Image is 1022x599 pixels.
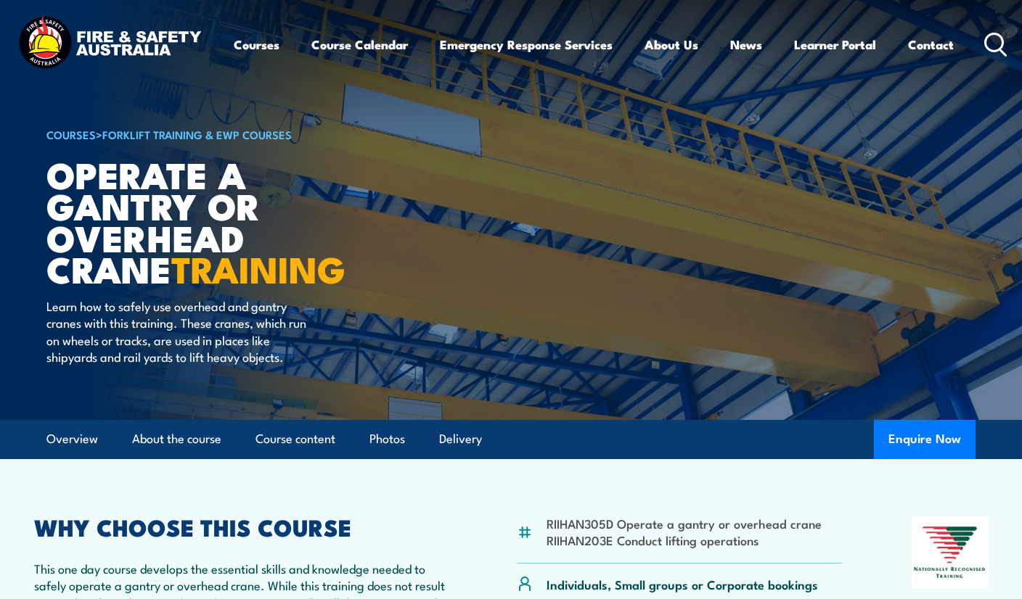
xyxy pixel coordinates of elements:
a: Contact [908,25,954,64]
li: RIIHAN203E Conduct lifting operations [547,532,822,548]
h6: > [46,125,405,143]
a: About the course [132,420,221,458]
a: Course Calendar [311,25,408,64]
a: Emergency Response Services [440,25,613,64]
p: Individuals, Small groups or Corporate bookings [547,576,818,592]
button: Enquire Now [874,420,976,459]
img: Nationally Recognised Training logo. [912,516,988,589]
h1: Operate a Gantry or Overhead Crane [46,158,405,284]
h2: WHY CHOOSE THIS COURSE [34,516,448,537]
a: Forklift Training & EWP Courses [102,126,292,142]
a: Delivery [439,420,482,458]
a: COURSES [46,126,96,142]
a: News [730,25,762,64]
a: About Us [645,25,698,64]
a: Overview [46,420,98,458]
a: Learner Portal [794,25,876,64]
strong: TRAINING [171,240,346,296]
a: Courses [234,25,279,64]
li: RIIHAN305D Operate a gantry or overhead crane [547,515,822,532]
a: Course content [255,420,335,458]
a: Photos [369,420,405,458]
p: Learn how to safely use overhead and gantry cranes with this training. These cranes, which run on... [46,297,311,365]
